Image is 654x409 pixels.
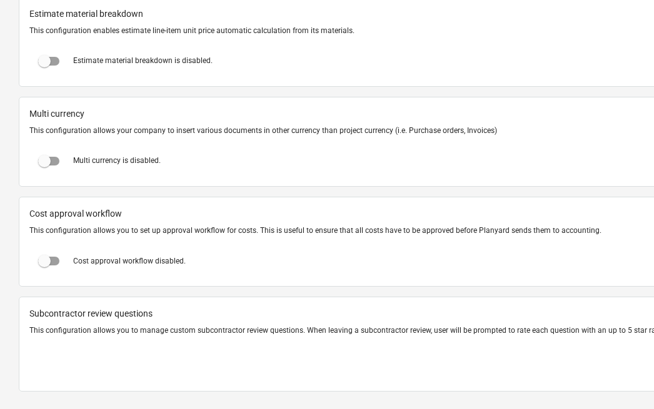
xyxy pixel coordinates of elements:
[73,56,213,66] p: Estimate material breakdown is disabled.
[73,155,161,166] p: Multi currency is disabled.
[591,349,654,409] iframe: Chat Widget
[73,256,186,267] p: Cost approval workflow disabled.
